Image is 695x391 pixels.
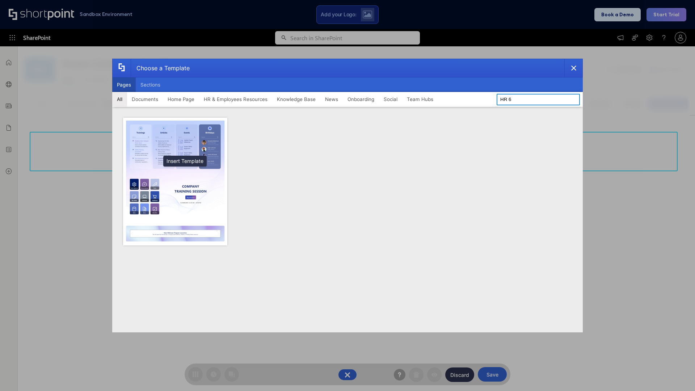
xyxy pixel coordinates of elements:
[272,92,320,106] button: Knowledge Base
[199,92,272,106] button: HR & Employees Resources
[343,92,379,106] button: Onboarding
[402,92,438,106] button: Team Hubs
[112,77,136,92] button: Pages
[320,92,343,106] button: News
[163,92,199,106] button: Home Page
[659,356,695,391] iframe: Chat Widget
[136,77,165,92] button: Sections
[112,92,127,106] button: All
[127,92,163,106] button: Documents
[131,59,190,77] div: Choose a Template
[112,59,583,332] div: template selector
[379,92,402,106] button: Social
[497,94,580,105] input: Search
